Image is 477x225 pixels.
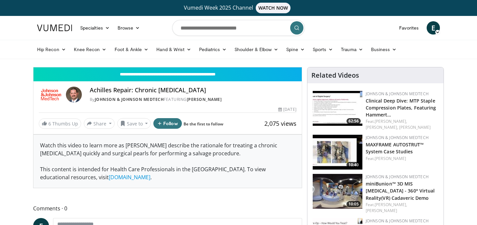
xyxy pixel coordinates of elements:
[366,181,435,201] a: miniBunion™ 3D MIS [MEDICAL_DATA] - 360° Virtual Reality(VR) Cadaveric Demo
[184,121,223,127] a: Be the first to follow
[153,118,182,129] button: Follow
[337,43,367,56] a: Trauma
[172,20,305,36] input: Search topics, interventions
[313,135,362,170] a: 10:40
[313,135,362,170] img: dc8cd099-509a-4832-863d-b8e061f6248b.150x105_q85_crop-smart_upscale.jpg
[366,124,398,130] a: [PERSON_NAME],
[256,3,291,13] span: WATCH NOW
[66,87,82,103] img: Avatar
[366,118,438,130] div: Feat.
[313,91,362,126] img: 64bb184f-7417-4091-bbfa-a7534f701469.150x105_q85_crop-smart_upscale.jpg
[399,124,431,130] a: [PERSON_NAME]
[33,43,70,56] a: Hip Recon
[37,25,72,31] img: VuMedi Logo
[38,3,439,13] a: Vumedi Week 2025 ChannelWATCH NOW
[282,43,308,56] a: Spine
[366,208,397,213] a: [PERSON_NAME]
[395,21,423,35] a: Favorites
[278,107,296,112] div: [DATE]
[313,174,362,209] img: c1871fbd-349f-457a-8a2a-d1a0777736b8.150x105_q85_crop-smart_upscale.jpg
[76,21,114,35] a: Specialties
[114,21,144,35] a: Browse
[346,118,361,124] span: 62:56
[366,141,424,155] a: MAXFRAME AUTOSTRUT™ System Case Studies
[39,118,81,129] a: 6 Thumbs Up
[346,201,361,207] span: 10:05
[90,97,296,103] div: By FEATURING
[375,118,407,124] a: [PERSON_NAME],
[109,174,150,181] a: [DOMAIN_NAME]
[366,218,429,224] a: Johnson & Johnson MedTech
[264,119,296,127] span: 2,075 views
[366,98,436,118] a: Clinical Deep Dive: MTP Staple Compression Plates, Featuring Hammert…
[366,156,438,162] div: Feat.
[152,43,195,56] a: Hand & Wrist
[117,118,151,129] button: Save to
[90,87,296,94] h4: Achilles Repair: Chronic [MEDICAL_DATA]
[367,43,401,56] a: Business
[313,91,362,126] a: 62:56
[375,202,407,207] a: [PERSON_NAME],
[313,174,362,209] a: 10:05
[70,43,111,56] a: Knee Recon
[48,120,51,127] span: 6
[33,204,302,213] span: Comments 0
[111,43,153,56] a: Foot & Ankle
[231,43,282,56] a: Shoulder & Elbow
[366,135,429,140] a: Johnson & Johnson MedTech
[366,202,438,214] div: Feat.
[95,97,164,102] a: Johnson & Johnson MedTech
[366,174,429,180] a: Johnson & Johnson MedTech
[187,97,222,102] a: [PERSON_NAME]
[309,43,337,56] a: Sports
[311,71,359,79] h4: Related Videos
[427,21,440,35] a: E
[366,91,429,97] a: Johnson & Johnson MedTech
[346,162,361,168] span: 10:40
[33,135,302,188] div: Watch this video to learn more as [PERSON_NAME] describe the rationale for treating a chronic [ME...
[375,156,406,161] a: [PERSON_NAME]
[195,43,231,56] a: Pediatrics
[39,87,63,103] img: Johnson & Johnson MedTech
[84,118,115,129] button: Share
